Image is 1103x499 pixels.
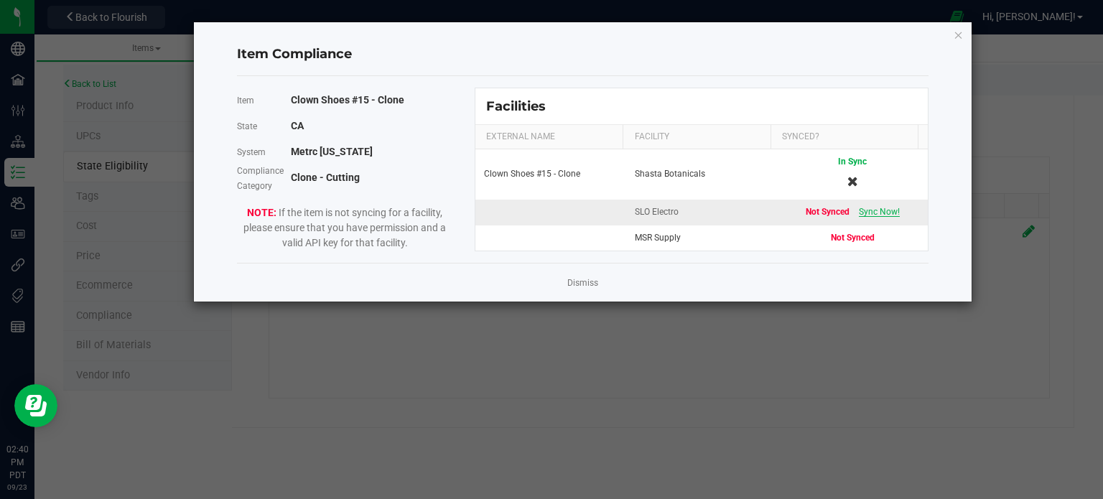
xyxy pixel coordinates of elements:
[291,120,304,131] b: CA
[14,384,57,427] iframe: Resource center
[291,94,404,106] b: Clown Shoes #15 - Clone
[635,205,768,219] div: SLO Electro
[291,172,360,183] b: Clone - Cutting
[635,167,768,181] div: Shasta Botanicals
[838,157,867,167] span: In Sync
[237,95,254,106] span: Item
[635,231,768,245] div: MSR Supply
[831,233,875,243] span: Not Synced
[237,121,257,131] span: State
[954,26,964,43] button: Close modal
[291,146,373,157] b: Metrc [US_STATE]
[237,45,929,64] h4: Item Compliance
[623,125,770,149] th: FACILITY
[771,125,918,149] th: SYNCED?
[237,166,284,191] span: Compliance Category
[567,277,598,289] a: Dismiss
[237,191,453,251] span: If the item is not syncing for a facility, please ensure that you have permission and a valid API...
[838,169,867,193] app-cancel-button: Delete Mapping Record
[484,167,618,181] div: Clown Shoes #15 - Clone
[806,207,850,217] span: Not Synced
[859,207,900,217] span: Sync Now!
[838,169,867,193] button: Cancel button
[475,125,623,149] th: EXTERNAL NAME
[237,147,266,157] span: System
[486,98,557,114] div: Facilities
